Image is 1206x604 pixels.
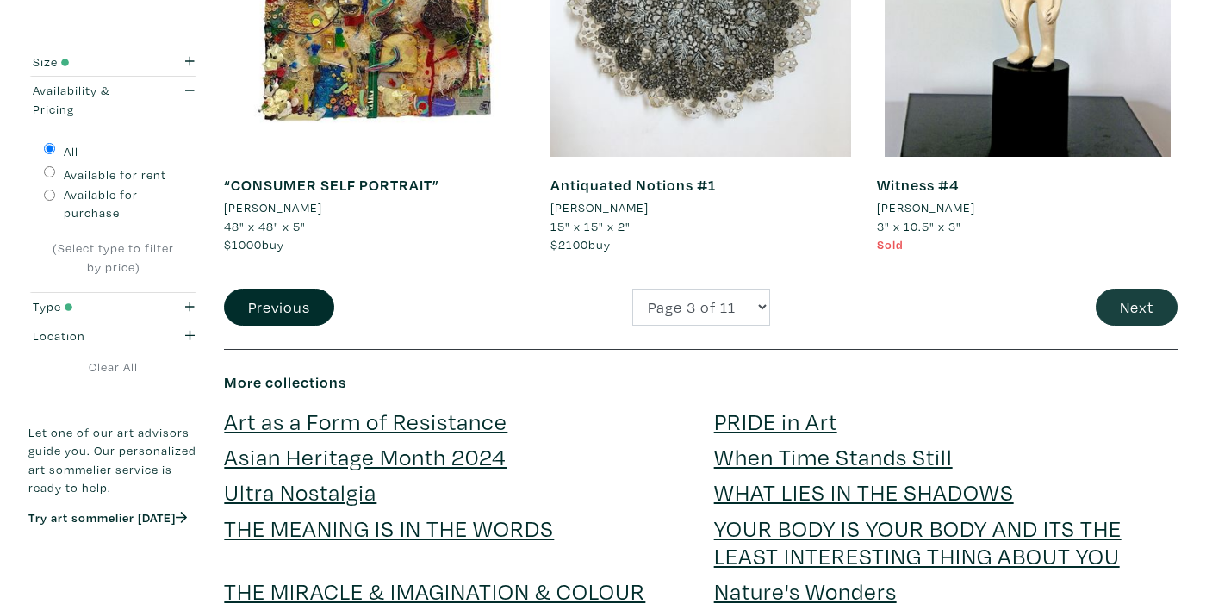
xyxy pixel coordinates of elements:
[33,53,148,72] div: Size
[550,198,851,217] a: [PERSON_NAME]
[64,185,183,222] label: Available for purchase
[224,198,322,217] li: [PERSON_NAME]
[28,77,198,123] button: Availability & Pricing
[877,218,961,234] span: 3" x 10.5" x 3"
[224,441,507,471] a: Asian Heritage Month 2024
[28,358,198,377] a: Clear All
[28,544,198,580] iframe: Customer reviews powered by Trustpilot
[28,422,198,496] p: Let one of our art advisors guide you. Our personalized art sommelier service is ready to help.
[714,513,1122,570] a: YOUR BODY IS YOUR BODY AND ITS THE LEAST INTERESTING THING ABOUT YOU
[224,406,507,436] a: Art as a Form of Resistance
[877,198,1178,217] a: [PERSON_NAME]
[64,142,78,161] label: All
[44,239,183,276] div: (Select type to filter by price)
[224,289,334,326] button: Previous
[550,236,611,252] span: buy
[550,218,631,234] span: 15" x 15" x 2"
[28,293,198,321] button: Type
[224,175,439,195] a: “CONSUMER SELF PORTRAIT”
[28,47,198,76] button: Size
[877,198,975,217] li: [PERSON_NAME]
[877,175,959,195] a: Witness #4
[714,476,1014,507] a: WHAT LIES IN THE SHADOWS
[714,441,953,471] a: When Time Stands Still
[224,218,306,234] span: 48" x 48" x 5"
[550,175,716,195] a: Antiquated Notions #1
[224,373,1178,392] h6: More collections
[550,236,588,252] span: $2100
[64,165,166,184] label: Available for rent
[877,236,904,252] span: Sold
[224,236,262,252] span: $1000
[224,513,554,543] a: THE MEANING IS IN THE WORDS
[33,81,148,118] div: Availability & Pricing
[1096,289,1178,326] button: Next
[28,509,187,526] a: Try art sommelier [DATE]
[28,321,198,350] button: Location
[550,198,649,217] li: [PERSON_NAME]
[33,297,148,316] div: Type
[224,198,525,217] a: [PERSON_NAME]
[224,236,284,252] span: buy
[714,406,837,436] a: PRIDE in Art
[224,476,376,507] a: Ultra Nostalgia
[33,327,148,346] div: Location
